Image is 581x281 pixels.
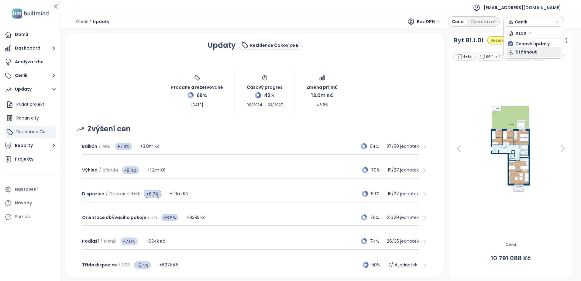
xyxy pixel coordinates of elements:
[82,262,117,268] span: Třída dispozice
[247,81,283,91] span: Časový progres
[311,92,333,99] span: 13.0m Kč
[3,197,57,209] a: Návody
[371,167,384,173] span: 70%
[422,239,427,244] span: right
[119,262,121,268] span: /
[387,238,419,245] p: 26 / 35 jednotek
[516,29,532,38] span: XLSX
[197,92,207,99] span: 68%
[387,143,419,150] p: 37 / 58 jednotek
[76,16,88,27] span: Ceník
[3,42,57,54] button: Dashboard
[15,85,32,93] div: Updaty
[102,143,111,149] span: Ano
[507,17,561,26] div: button
[3,29,57,41] a: Domů
[454,36,484,45] a: Byt B1.1.01
[246,99,283,108] span: 09/2024 → 03/2027
[417,17,440,26] span: Bez DPH
[15,213,30,220] div: Pomoc
[515,41,550,47] span: Cenové updaty
[147,167,165,173] span: +1.2m Kč
[422,263,427,268] span: right
[16,129,63,135] span: Rezidence Čakovice B
[88,123,131,135] span: Zvýšení cen
[422,192,427,196] span: right
[140,143,160,149] span: +3.0m Kč
[15,199,32,207] div: Návody
[306,81,338,91] span: Změna příjmů
[10,7,50,20] img: logo
[250,42,299,49] div: Rezidence Čakovice B
[422,168,427,173] span: right
[134,261,151,269] span: +6.4%
[516,49,537,55] span: Stáhnout
[453,254,569,263] span: 10 791 088 Kč
[3,83,57,95] button: Updaty
[3,70,57,82] button: Ceník
[370,214,383,221] span: 76%
[171,81,223,91] span: Prodané a rezervované
[449,17,467,26] div: Cena
[151,214,157,220] span: Jih
[370,143,383,150] span: 64%
[5,126,56,138] div: Rezidence Čakovice B
[316,99,328,108] span: 6.8%
[93,16,109,27] span: Updaty
[106,191,108,197] span: /
[422,144,427,149] span: right
[16,101,44,108] div: Přidat projekt
[122,166,139,174] span: +8.4%
[15,155,33,163] div: Projekty
[453,53,475,61] div: 4+kk
[109,191,140,197] span: Dispozice 3+kk
[3,56,57,68] a: Analýza trhu
[115,143,132,150] span: +7.3%
[100,238,102,244] span: /
[208,40,236,51] h1: Updaty
[15,58,43,66] div: Analýza trhu
[187,214,205,220] span: +839k Kč
[122,262,130,268] span: 303
[82,214,146,220] span: Orientace obývacího pokoje
[483,0,561,15] span: [EMAIL_ADDRESS][DOMAIN_NAME]
[170,191,188,197] span: +1.0m Kč
[3,183,57,196] a: Nastavení
[316,103,319,106] span: caret-up
[148,214,150,220] span: /
[388,190,419,197] p: 16 / 27 jednotek
[507,47,561,57] button: Stáhnout
[515,17,554,26] span: Ceník
[264,92,275,99] span: 42%
[159,262,178,268] span: +627k Kč
[5,112,56,124] div: Rohan city
[370,238,383,245] span: 74%
[422,216,427,220] span: right
[387,214,419,221] p: 22 / 29 jednotek
[388,262,419,268] p: 7 / 14 jednotek
[82,167,98,173] span: Výhled
[5,99,56,111] div: Přidat projekt
[483,103,538,194] img: Floor plan
[453,242,569,248] span: Cena
[99,167,101,173] span: /
[89,16,91,27] span: /
[121,238,138,245] span: +7.6%
[82,238,99,244] span: Podlaží
[144,190,161,198] span: +6.7%
[191,99,203,108] span: [DATE]
[371,190,384,197] span: 59%
[99,143,101,149] span: /
[3,211,57,223] div: Pomoc
[161,214,178,221] span: +8.8%
[15,31,28,38] div: Domů
[476,53,503,61] div: 84.4 m²
[104,238,116,244] span: Menší
[372,262,385,268] span: 50%
[82,143,97,149] span: Balkón
[388,167,419,173] p: 19 / 27 jednotek
[3,140,57,152] button: Reporty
